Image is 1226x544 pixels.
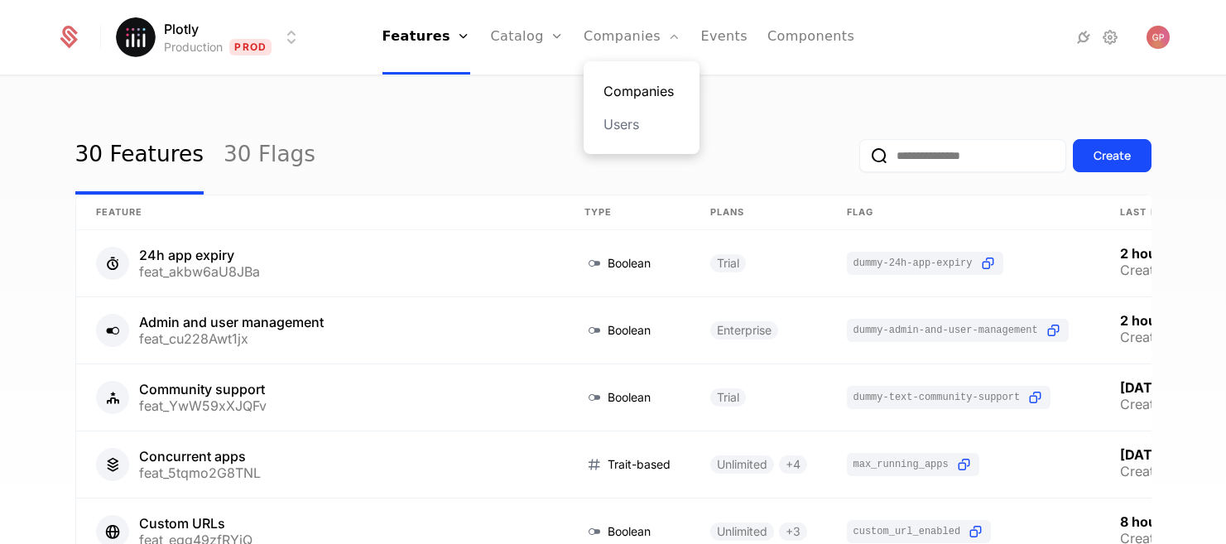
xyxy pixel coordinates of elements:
a: 30 Flags [224,117,315,195]
button: Create [1073,139,1151,172]
button: Open user button [1147,26,1170,49]
th: Type [565,195,690,230]
a: Integrations [1074,27,1094,47]
img: Gregory Paciga [1147,26,1170,49]
a: Companies [603,81,680,101]
th: Flag [827,195,1101,230]
span: Plotly [164,19,199,39]
div: Production [164,39,223,55]
a: 30 Features [75,117,204,195]
span: Prod [229,39,272,55]
button: Select environment [121,19,301,55]
div: Create [1094,147,1131,164]
th: Plans [690,195,827,230]
th: Feature [76,195,565,230]
img: Plotly [116,17,156,57]
a: Users [603,114,680,134]
a: Settings [1100,27,1120,47]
